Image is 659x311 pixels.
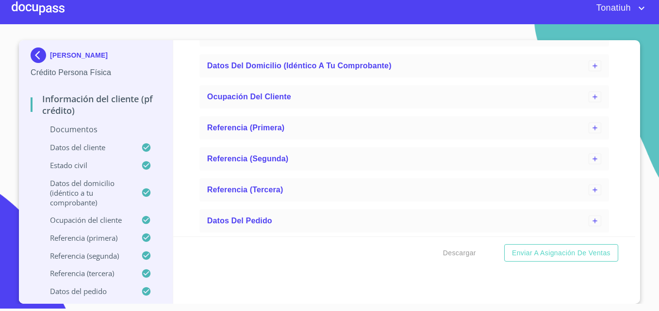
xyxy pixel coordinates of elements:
[31,93,161,116] p: Información del cliente (PF crédito)
[199,54,609,78] div: Datos del domicilio (idéntico a tu comprobante)
[512,247,610,259] span: Enviar a Asignación de Ventas
[31,233,141,243] p: Referencia (primera)
[207,186,283,194] span: Referencia (tercera)
[199,147,609,171] div: Referencia (segunda)
[31,47,50,63] img: Docupass spot blue
[199,116,609,140] div: Referencia (primera)
[439,244,480,262] button: Descargar
[31,286,141,296] p: Datos del pedido
[31,251,141,261] p: Referencia (segunda)
[589,0,636,16] span: Tonatiuh
[207,217,272,225] span: Datos del pedido
[443,247,476,259] span: Descargar
[199,85,609,109] div: Ocupación del Cliente
[199,178,609,202] div: Referencia (tercera)
[31,160,141,170] p: Estado Civil
[207,155,289,163] span: Referencia (segunda)
[31,268,141,278] p: Referencia (tercera)
[31,215,141,225] p: Ocupación del Cliente
[31,67,161,78] p: Crédito Persona Física
[31,124,161,135] p: Documentos
[207,93,291,101] span: Ocupación del Cliente
[31,178,141,207] p: Datos del domicilio (idéntico a tu comprobante)
[589,0,647,16] button: account of current user
[50,51,108,59] p: [PERSON_NAME]
[31,142,141,152] p: Datos del cliente
[207,62,392,70] span: Datos del domicilio (idéntico a tu comprobante)
[207,124,285,132] span: Referencia (primera)
[199,209,609,233] div: Datos del pedido
[504,244,618,262] button: Enviar a Asignación de Ventas
[31,47,161,67] div: [PERSON_NAME]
